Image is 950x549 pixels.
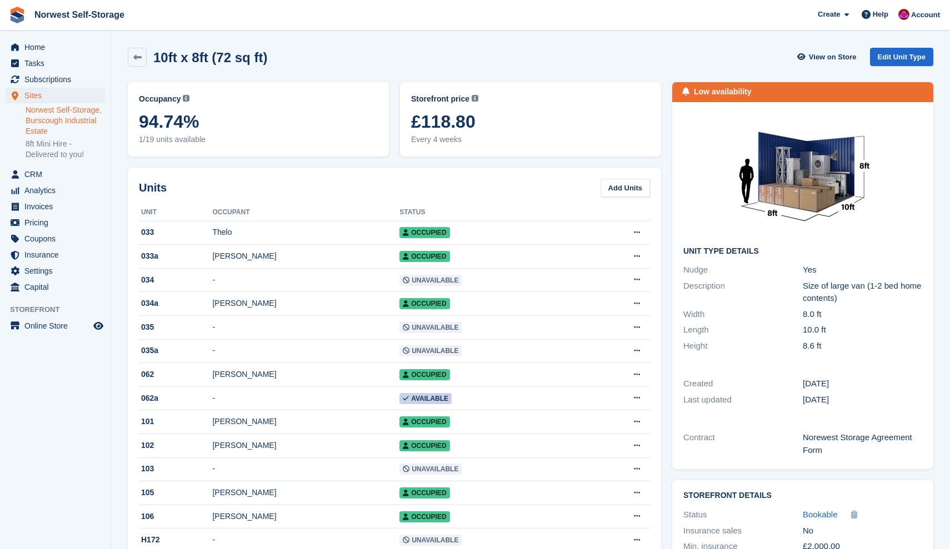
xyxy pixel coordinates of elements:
[796,48,861,66] a: View on Store
[683,394,803,406] div: Last updated
[399,345,462,356] span: Unavailable
[803,280,922,305] div: Size of large van (1-2 bed home contents)
[24,167,91,182] span: CRM
[683,431,803,456] div: Contract
[411,93,469,105] span: Storefront price
[399,511,449,522] span: Occupied
[6,39,105,55] a: menu
[212,316,399,340] td: -
[694,86,751,98] div: Low availability
[212,250,399,262] div: [PERSON_NAME]
[601,179,650,197] a: Add Units
[870,48,933,66] a: Edit Unit Type
[24,199,91,214] span: Invoices
[683,264,803,276] div: Nudge
[24,279,91,295] span: Capital
[683,377,803,390] div: Created
[24,231,91,246] span: Coupons
[212,416,399,427] div: [PERSON_NAME]
[139,179,167,196] h2: Units
[411,134,650,145] span: Every 4 weeks
[683,308,803,321] div: Width
[803,510,838,519] span: Bookable
[212,511,399,522] div: [PERSON_NAME]
[399,487,449,498] span: Occupied
[212,268,399,292] td: -
[26,139,105,160] a: 8ft Mini Hire - Delivered to you!
[6,199,105,214] a: menu
[139,274,212,286] div: 034
[92,319,105,333] a: Preview store
[399,204,582,221] th: Status
[30,6,129,24] a: Norwest Self-Storage
[212,369,399,380] div: [PERSON_NAME]
[139,463,212,475] div: 103
[212,386,399,410] td: -
[6,231,105,246] a: menu
[10,304,111,315] span: Storefront
[683,491,922,500] h2: Storefront Details
[212,440,399,451] div: [PERSON_NAME]
[212,226,399,238] div: Thelo
[683,247,922,256] h2: Unit Type details
[139,298,212,309] div: 034a
[399,464,462,475] span: Unavailable
[803,340,922,352] div: 8.6 ft
[6,215,105,230] a: menu
[139,440,212,451] div: 102
[139,204,212,221] th: Unit
[139,345,212,356] div: 035a
[803,508,838,521] a: Bookable
[873,9,888,20] span: Help
[399,440,449,451] span: Occupied
[6,263,105,279] a: menu
[9,7,26,23] img: stora-icon-8386f47178a22dfd0bd8f6a31ec36ba5ce8667c1dd55bd0f319d3a0aa187defe.svg
[803,525,922,537] div: No
[719,113,886,238] img: 10-ft-container.jpg
[24,263,91,279] span: Settings
[212,487,399,498] div: [PERSON_NAME]
[803,324,922,336] div: 10.0 ft
[472,95,478,102] img: icon-info-grey-7440780725fd019a000dd9b08b2336e03edf1995a4989e88bcd33f0948082b44.svg
[399,369,449,380] span: Occupied
[24,318,91,334] span: Online Store
[399,227,449,238] span: Occupied
[139,321,212,333] div: 035
[6,247,105,263] a: menu
[6,318,105,334] a: menu
[139,534,212,546] div: H172
[898,9,909,20] img: Daniel Grensinger
[803,264,922,276] div: Yes
[153,50,267,65] h2: 10ft x 8ft (72 sq ft)
[399,275,462,286] span: Unavailable
[6,167,105,182] a: menu
[139,250,212,262] div: 033a
[139,416,212,427] div: 101
[6,279,105,295] a: menu
[683,525,803,537] div: Insurance sales
[6,56,105,71] a: menu
[183,95,189,102] img: icon-info-grey-7440780725fd019a000dd9b08b2336e03edf1995a4989e88bcd33f0948082b44.svg
[399,535,462,546] span: Unavailable
[139,226,212,238] div: 033
[399,393,452,404] span: Available
[399,322,462,333] span: Unavailable
[212,204,399,221] th: Occupant
[6,72,105,87] a: menu
[399,251,449,262] span: Occupied
[139,511,212,522] div: 106
[139,369,212,380] div: 062
[139,392,212,404] div: 062a
[24,247,91,263] span: Insurance
[411,112,650,132] span: £118.80
[803,377,922,390] div: [DATE]
[26,105,105,137] a: Norwest Self-Storage, Burscough Industrial Estate
[683,280,803,305] div: Description
[139,134,378,145] span: 1/19 units available
[24,183,91,198] span: Analytics
[818,9,840,20] span: Create
[212,339,399,363] td: -
[24,215,91,230] span: Pricing
[399,298,449,309] span: Occupied
[212,457,399,481] td: -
